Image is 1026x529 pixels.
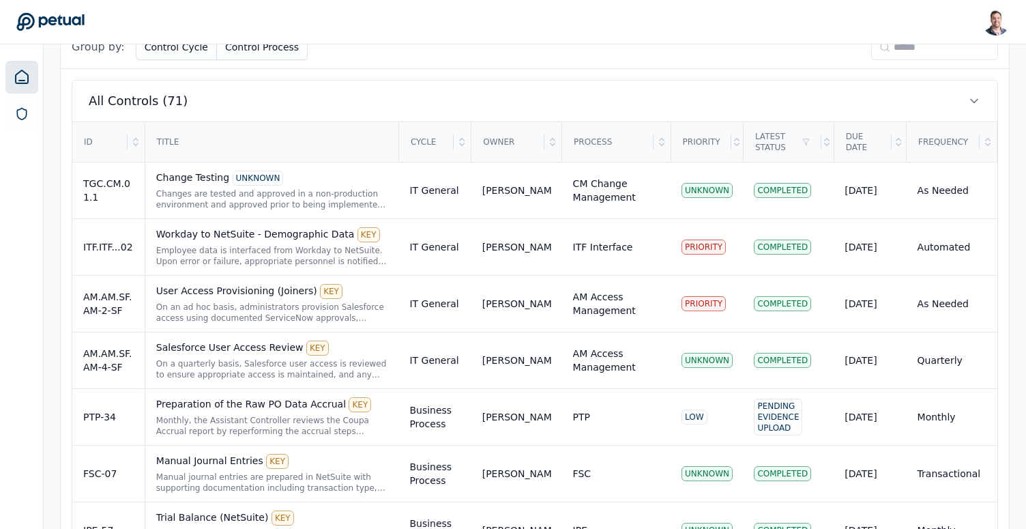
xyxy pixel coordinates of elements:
img: Snir Kodesh [982,8,1010,35]
div: KEY [320,284,342,299]
div: UNKNOWN [233,171,284,186]
div: Due Date [835,123,892,161]
td: As Needed [907,276,997,332]
div: UNKNOWN [681,466,733,481]
div: [DATE] [845,184,895,197]
div: [DATE] [845,297,895,311]
td: IT General [398,162,471,219]
div: Title [146,123,398,161]
td: IT General [398,332,471,389]
td: Transactional [907,446,997,502]
div: On a quarterly basis, Salesforce user access is reviewed to ensure appropriate access is maintain... [156,358,388,380]
div: Preparation of the Raw PO Data Accrual [156,397,388,412]
div: ITF Interface [573,240,633,254]
button: All Controls (71) [72,81,997,121]
div: PRIORITY [681,240,726,255]
div: Employee data is interfaced from Workday to NetSuite. Upon error or failure, appropriate personne... [156,245,388,267]
div: Priority [672,123,731,161]
div: Salesforce User Access Review [156,341,388,356]
div: [DATE] [845,240,895,254]
div: Cycle [400,123,454,161]
div: UNKNOWN [681,183,733,198]
div: KEY [349,397,371,412]
td: As Needed [907,162,997,219]
div: AM.AM.SF.AM-4-SF [83,347,134,374]
a: SOC 1 Reports [7,99,37,129]
button: Control Cycle [136,34,217,60]
td: IT General [398,219,471,276]
div: Completed [754,353,811,368]
td: Automated [907,219,997,276]
div: AM Access Management [573,347,660,374]
span: All Controls (71) [89,91,188,111]
div: Manual journal entries are prepared in NetSuite with supporting documentation including transacti... [156,472,388,494]
a: Go to Dashboard [16,12,85,31]
div: PTP [573,410,590,424]
div: Process [563,123,653,161]
div: On an ad hoc basis, administrators provision Salesforce access using documented ServiceNow approv... [156,302,388,324]
td: Business Process [398,389,471,446]
div: Manual Journal Entries [156,454,388,469]
div: Completed [754,240,811,255]
div: Frequency [907,123,980,161]
div: ITF.ITF...02 [83,240,134,254]
div: Latest Status [744,123,821,161]
div: [DATE] [845,354,895,367]
div: KEY [266,454,289,469]
div: UNKNOWN [681,353,733,368]
div: AM.AM.SF.AM-2-SF [83,290,134,317]
div: ID [73,123,128,161]
div: User Access Provisioning (Joiners) [156,284,388,299]
div: CM Change Management [573,177,660,204]
div: KEY [357,227,380,242]
div: Owner [472,123,544,161]
td: Monthly [907,389,997,446]
div: Trial Balance (NetSuite) [156,511,388,526]
div: Pending Evidence Upload [754,399,802,435]
span: Group by: [72,39,125,55]
div: [DATE] [845,467,895,481]
div: [PERSON_NAME] [482,410,551,424]
div: Workday to NetSuite - Demographic Data [156,227,388,242]
div: Change Testing [156,171,388,186]
div: LOW [681,410,707,425]
div: Monthly, the Assistant Controller reviews the Coupa Accrual report by reperforming the accrual st... [156,415,388,437]
div: [PERSON_NAME] [482,354,551,367]
div: [PERSON_NAME] [482,184,551,197]
div: [PERSON_NAME] [482,240,551,254]
button: Control Process [217,34,308,60]
div: Completed [754,296,811,311]
div: Completed [754,183,811,198]
a: Dashboard [5,61,38,94]
div: FSC-07 [83,467,134,481]
div: KEY [272,511,294,526]
div: Completed [754,466,811,481]
div: Changes are tested and approved in a non-production environment and approved prior to being imple... [156,188,388,210]
div: KEY [306,341,329,356]
div: TGC.CM.01.1 [83,177,134,204]
div: FSC [573,467,591,481]
td: IT General [398,276,471,332]
div: PRIORITY [681,296,726,311]
div: [PERSON_NAME] [482,297,551,311]
div: [PERSON_NAME] [482,467,551,481]
div: [DATE] [845,410,895,424]
td: Quarterly [907,332,997,389]
div: PTP-34 [83,410,134,424]
td: Business Process [398,446,471,502]
div: AM Access Management [573,290,660,317]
